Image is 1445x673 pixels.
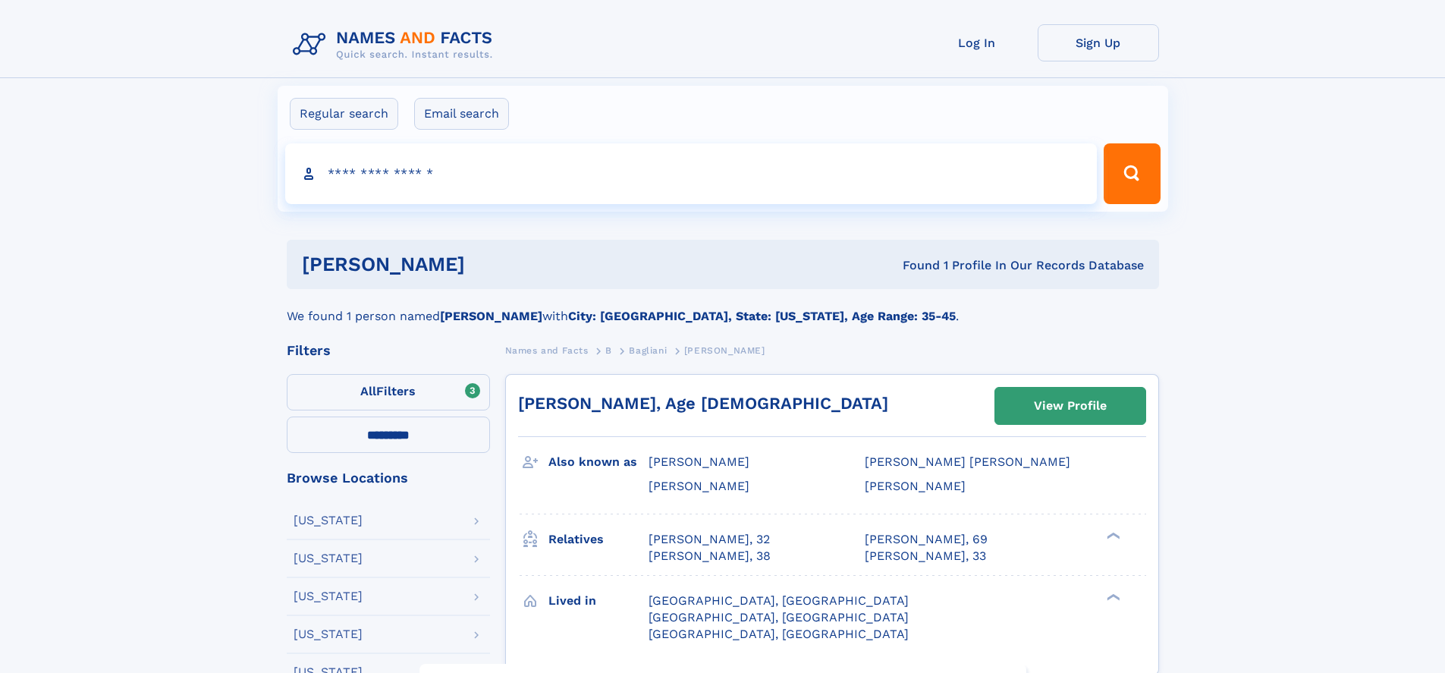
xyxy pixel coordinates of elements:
[1034,388,1107,423] div: View Profile
[649,531,770,548] a: [PERSON_NAME], 32
[294,590,363,602] div: [US_STATE]
[548,588,649,614] h3: Lived in
[649,548,771,565] a: [PERSON_NAME], 38
[287,374,490,410] label: Filters
[649,627,909,641] span: [GEOGRAPHIC_DATA], [GEOGRAPHIC_DATA]
[1104,143,1160,204] button: Search Button
[649,454,749,469] span: [PERSON_NAME]
[287,24,505,65] img: Logo Names and Facts
[294,552,363,565] div: [US_STATE]
[683,257,1144,274] div: Found 1 Profile In Our Records Database
[287,289,1159,325] div: We found 1 person named with .
[865,479,966,493] span: [PERSON_NAME]
[684,345,765,356] span: [PERSON_NAME]
[518,394,888,413] a: [PERSON_NAME], Age [DEMOGRAPHIC_DATA]
[360,384,376,398] span: All
[1103,592,1121,602] div: ❯
[865,454,1070,469] span: [PERSON_NAME] [PERSON_NAME]
[302,255,684,274] h1: [PERSON_NAME]
[995,388,1145,424] a: View Profile
[287,471,490,485] div: Browse Locations
[916,24,1038,61] a: Log In
[649,610,909,624] span: [GEOGRAPHIC_DATA], [GEOGRAPHIC_DATA]
[414,98,509,130] label: Email search
[290,98,398,130] label: Regular search
[285,143,1098,204] input: search input
[865,548,986,565] a: [PERSON_NAME], 33
[294,514,363,527] div: [US_STATE]
[548,527,649,552] h3: Relatives
[294,628,363,640] div: [US_STATE]
[629,345,667,356] span: Bagliani
[568,309,956,323] b: City: [GEOGRAPHIC_DATA], State: [US_STATE], Age Range: 35-45
[629,341,667,360] a: Bagliani
[287,344,490,357] div: Filters
[1103,530,1121,540] div: ❯
[865,531,988,548] a: [PERSON_NAME], 69
[1038,24,1159,61] a: Sign Up
[649,593,909,608] span: [GEOGRAPHIC_DATA], [GEOGRAPHIC_DATA]
[649,479,749,493] span: [PERSON_NAME]
[505,341,589,360] a: Names and Facts
[440,309,542,323] b: [PERSON_NAME]
[605,345,612,356] span: B
[548,449,649,475] h3: Also known as
[605,341,612,360] a: B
